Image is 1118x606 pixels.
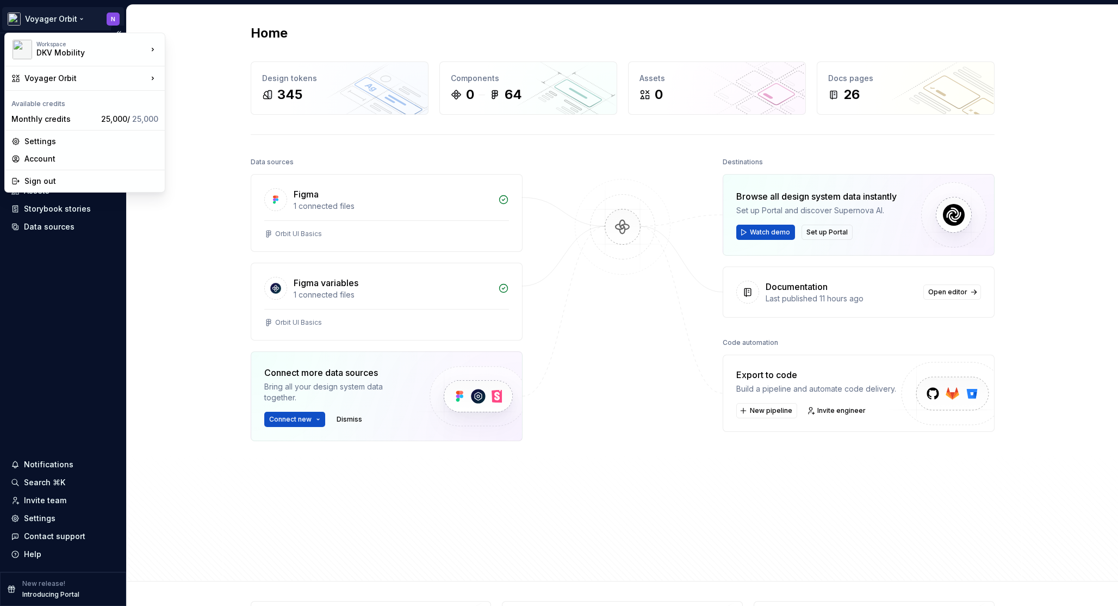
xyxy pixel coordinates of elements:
div: Voyager Orbit [24,73,147,84]
img: e5527c48-e7d1-4d25-8110-9641689f5e10.png [13,40,32,59]
div: Sign out [24,176,158,187]
div: Monthly credits [11,114,97,125]
div: Settings [24,136,158,147]
div: Account [24,153,158,164]
span: 25,000 / [101,114,158,123]
div: Workspace [36,41,147,47]
span: 25,000 [132,114,158,123]
div: Available credits [7,93,163,110]
div: DKV Mobility [36,47,129,58]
